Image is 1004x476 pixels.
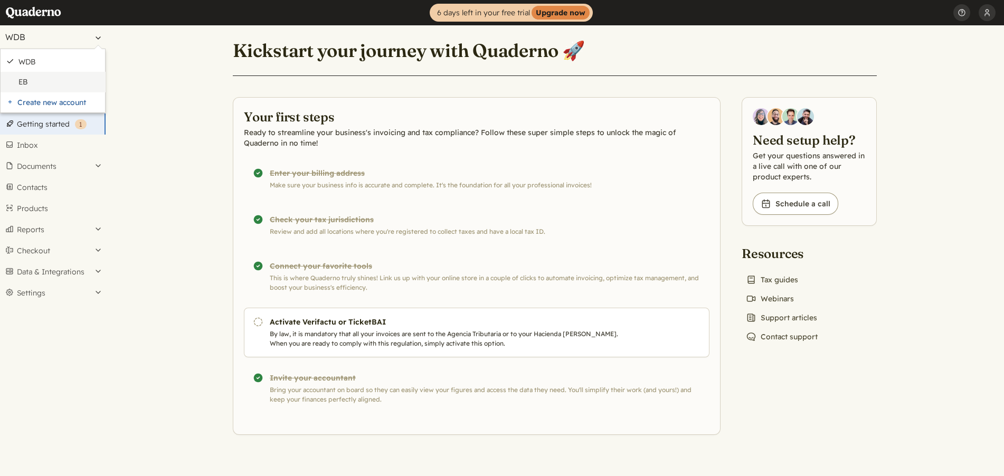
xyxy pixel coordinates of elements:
img: Diana Carrasco, Account Executive at Quaderno [753,108,770,125]
h1: Kickstart your journey with Quaderno 🚀 [233,39,585,62]
h2: Your first steps [244,108,709,125]
img: Ivo Oltmans, Business Developer at Quaderno [782,108,799,125]
a: Contact support [742,329,822,344]
p: By law, it is mandatory that all your invoices are sent to the Agencia Tributaria or to your Haci... [270,329,630,348]
img: Jairo Fumero, Account Executive at Quaderno [768,108,784,125]
a: Webinars [742,291,798,306]
h3: Activate Verifactu or TicketBAI [270,317,630,327]
img: Javier Rubio, DevRel at Quaderno [797,108,814,125]
a: 6 days left in your free trialUpgrade now [430,4,593,22]
a: Create new account [1,92,105,112]
p: Get your questions answered in a live call with one of our product experts. [753,150,866,182]
p: Ready to streamline your business's invoicing and tax compliance? Follow these super simple steps... [244,127,709,148]
strong: Upgrade now [532,6,590,20]
span: 1 [79,120,82,128]
a: WDB [18,57,100,66]
h2: Need setup help? [753,131,866,148]
h2: Resources [742,245,822,262]
a: EB [18,77,100,87]
a: Support articles [742,310,821,325]
a: Activate Verifactu or TicketBAI By law, it is mandatory that all your invoices are sent to the Ag... [244,308,709,357]
a: Schedule a call [753,193,838,215]
a: Tax guides [742,272,802,287]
